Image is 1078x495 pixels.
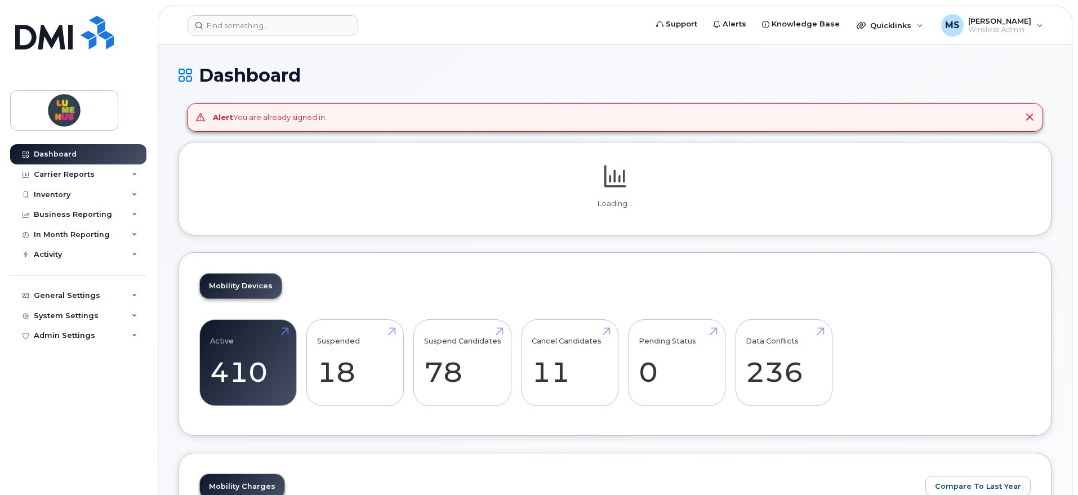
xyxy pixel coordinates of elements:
[746,325,822,400] a: Data Conflicts 236
[200,274,282,298] a: Mobility Devices
[639,325,715,400] a: Pending Status 0
[213,113,233,122] strong: Alert
[532,325,608,400] a: Cancel Candidates 11
[210,325,286,400] a: Active 410
[179,65,1052,85] h1: Dashboard
[213,112,327,123] div: You are already signed in.
[317,325,393,400] a: Suspended 18
[424,325,501,400] a: Suspend Candidates 78
[199,199,1031,209] p: Loading...
[935,481,1021,492] span: Compare To Last Year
